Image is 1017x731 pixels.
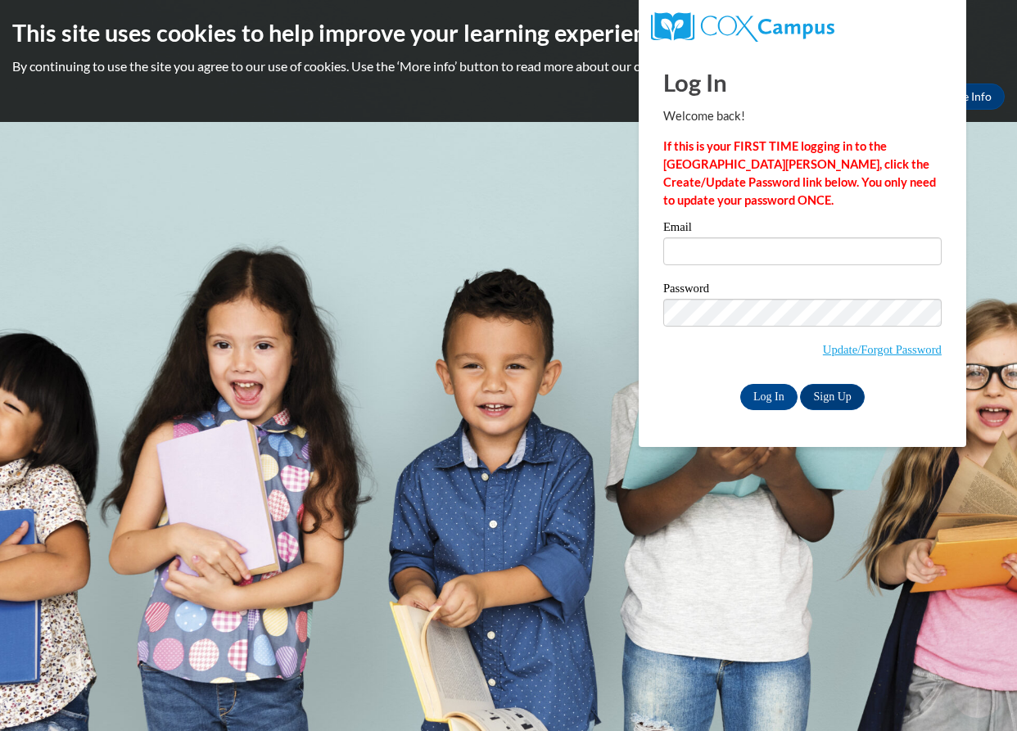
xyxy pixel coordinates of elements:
[800,384,864,410] a: Sign Up
[663,282,942,299] label: Password
[663,221,942,237] label: Email
[12,57,1005,75] p: By continuing to use the site you agree to our use of cookies. Use the ‘More info’ button to read...
[823,343,942,356] a: Update/Forgot Password
[651,12,834,42] img: COX Campus
[12,16,1005,49] h2: This site uses cookies to help improve your learning experience.
[740,384,798,410] input: Log In
[663,65,942,99] h1: Log In
[663,107,942,125] p: Welcome back!
[663,139,936,207] strong: If this is your FIRST TIME logging in to the [GEOGRAPHIC_DATA][PERSON_NAME], click the Create/Upd...
[928,83,1005,110] a: More Info
[951,666,1004,718] iframe: Button to launch messaging window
